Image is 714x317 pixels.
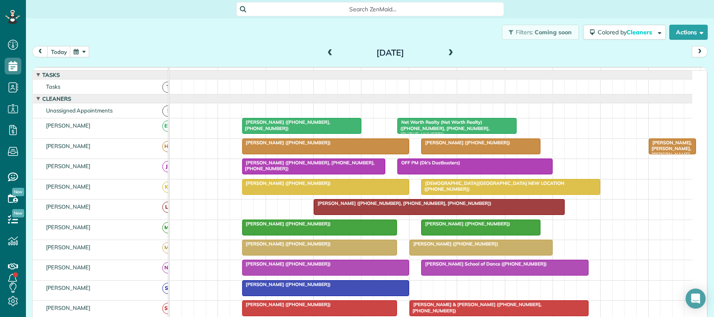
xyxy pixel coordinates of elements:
span: [PERSON_NAME] ([PHONE_NUMBER]) [242,221,331,227]
span: T [162,82,174,93]
span: Filters: [516,28,533,36]
span: [PERSON_NAME] ([PHONE_NUMBER]) [242,140,331,146]
span: Coming soon [535,28,572,36]
span: [PERSON_NAME] ([PHONE_NUMBER], [PHONE_NUMBER]) [242,119,330,131]
span: [PERSON_NAME] ([PHONE_NUMBER]) [242,180,331,186]
span: SM [162,303,174,314]
button: prev [32,46,48,57]
button: Actions [669,25,708,40]
span: [PERSON_NAME] [44,183,92,190]
span: 5pm [649,69,663,76]
span: LF [162,202,174,213]
span: 8am [218,69,233,76]
span: ! [162,105,174,117]
span: [PERSON_NAME] ([PHONE_NUMBER]) [421,221,510,227]
span: 11am [361,69,380,76]
span: [PERSON_NAME] ([PHONE_NUMBER], [PHONE_NUMBER], [PHONE_NUMBER]) [313,200,491,206]
span: OFF PM (Dk's Dustbusters) [397,160,461,166]
h2: [DATE] [338,48,443,57]
span: 10am [314,69,333,76]
span: [PERSON_NAME] [44,304,92,311]
span: [PERSON_NAME] [44,122,92,129]
span: [PERSON_NAME] ([PHONE_NUMBER], [PHONE_NUMBER], [PHONE_NUMBER]) [242,160,375,171]
span: [PERSON_NAME], [PERSON_NAME], [PERSON_NAME], [PERSON_NAME], [PERSON_NAME] & [PERSON_NAME] P.C ([P... [648,140,692,212]
span: [PERSON_NAME] [44,143,92,149]
span: [PERSON_NAME] [44,224,92,230]
span: [PERSON_NAME] ([PHONE_NUMBER]) [242,241,331,247]
span: Unassigned Appointments [44,107,114,114]
span: Cleaners [41,95,73,102]
span: 4pm [601,69,616,76]
span: Tasks [44,83,62,90]
span: [PERSON_NAME] ([PHONE_NUMBER]) [242,302,331,307]
button: today [47,46,71,57]
div: Open Intercom Messenger [686,289,706,309]
span: SB [162,283,174,294]
button: Colored byCleaners [583,25,666,40]
span: [PERSON_NAME] ([PHONE_NUMBER]) [242,261,331,267]
span: 12pm [409,69,427,76]
span: [DEMOGRAPHIC_DATA][GEOGRAPHIC_DATA] NEW LOCATION ([PHONE_NUMBER]) [421,180,564,192]
span: Colored by [598,28,655,36]
span: [PERSON_NAME] School of Dance ([PHONE_NUMBER]) [421,261,547,267]
span: 2pm [505,69,520,76]
span: [PERSON_NAME] [44,284,92,291]
span: MB [162,242,174,253]
span: KB [162,182,174,193]
span: JB [162,161,174,172]
span: 1pm [457,69,472,76]
button: next [692,46,708,57]
span: NN [162,262,174,274]
span: Cleaners [627,28,653,36]
span: 7am [170,69,185,76]
span: [PERSON_NAME] [44,264,92,271]
span: [PERSON_NAME] ([PHONE_NUMBER]) [409,241,499,247]
span: [PERSON_NAME] ([PHONE_NUMBER]) [421,140,510,146]
span: [PERSON_NAME] ([PHONE_NUMBER]) [242,281,331,287]
span: EM [162,120,174,132]
span: Net Worth Realty (Net Worth Realty) ([PHONE_NUMBER], [PHONE_NUMBER], [PHONE_NUMBER]) [397,119,489,137]
span: [PERSON_NAME] [44,244,92,251]
span: HC [162,141,174,152]
span: [PERSON_NAME] & [PERSON_NAME] ([PHONE_NUMBER], [PHONE_NUMBER]) [409,302,542,313]
span: [PERSON_NAME] [44,203,92,210]
span: 9am [266,69,282,76]
span: New [12,209,24,217]
span: Tasks [41,72,61,78]
span: MT [162,222,174,233]
span: New [12,188,24,196]
span: [PERSON_NAME] [44,163,92,169]
span: 3pm [553,69,568,76]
